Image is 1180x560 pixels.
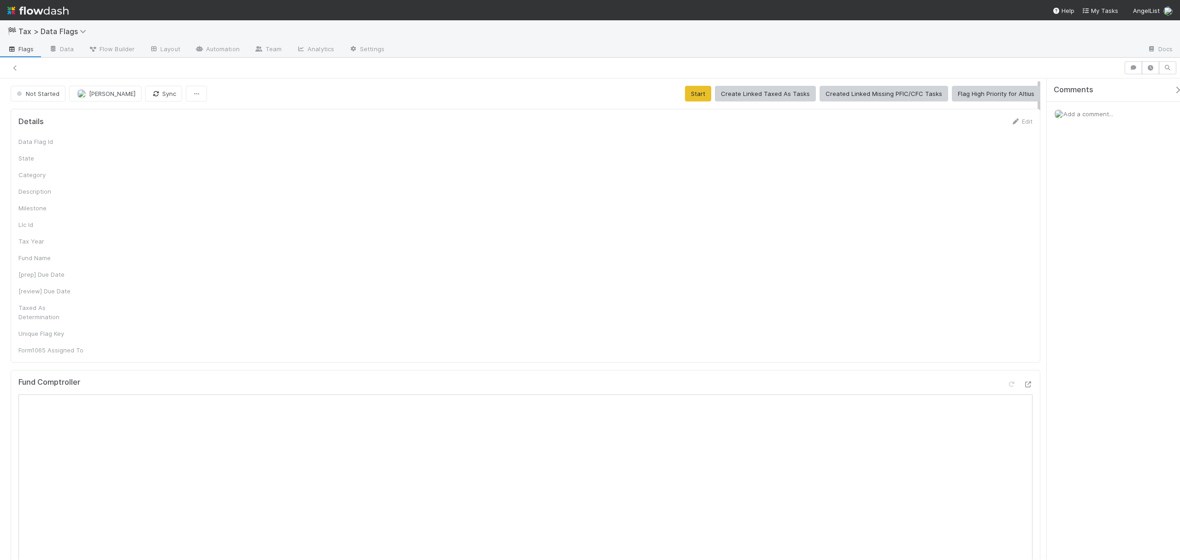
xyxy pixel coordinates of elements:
div: [prep] Due Date [18,270,88,279]
span: Tax > Data Flags [18,27,91,36]
button: [PERSON_NAME] [69,86,142,101]
a: Layout [142,42,188,57]
div: Fund Name [18,253,88,262]
span: Add a comment... [1063,110,1113,118]
button: Flag High Priority for Altius [952,86,1040,101]
div: Help [1052,6,1074,15]
div: Description [18,187,88,196]
span: AngelList [1133,7,1160,14]
a: Data [41,42,81,57]
h5: Details [18,117,44,126]
button: Sync [145,86,182,101]
div: Form1065 Assigned To [18,346,88,355]
a: Analytics [289,42,342,57]
div: Llc Id [18,220,88,229]
button: Start [685,86,711,101]
span: Comments [1054,85,1093,95]
img: avatar_d45d11ee-0024-4901-936f-9df0a9cc3b4e.png [1163,6,1173,16]
img: avatar_cfa6ccaa-c7d9-46b3-b608-2ec56ecf97ad.png [77,89,86,98]
div: Unique Flag Key [18,329,88,338]
div: [review] Due Date [18,286,88,296]
span: Flow Builder [88,44,135,54]
a: Team [247,42,289,57]
span: My Tasks [1082,7,1118,14]
span: Not Started [15,90,59,97]
div: Taxed As Determination [18,303,88,322]
span: 🏁 [7,27,17,35]
h5: Fund Comptroller [18,378,80,387]
div: Data Flag Id [18,137,88,146]
img: logo-inverted-e16ddd16eac7371096b0.svg [7,3,69,18]
a: Settings [342,42,392,57]
a: Edit [1011,118,1032,125]
button: Create Linked Taxed As Tasks [715,86,816,101]
div: Category [18,170,88,179]
img: avatar_d45d11ee-0024-4901-936f-9df0a9cc3b4e.png [1054,109,1063,119]
button: Not Started [11,86,65,101]
span: [PERSON_NAME] [89,90,136,97]
a: Flow Builder [81,42,142,57]
div: State [18,154,88,163]
a: My Tasks [1082,6,1118,15]
div: Milestone [18,203,88,213]
div: Tax Year [18,237,88,246]
span: Flags [7,44,34,54]
button: Created Linked Missing PFIC/CFC Tasks [820,86,948,101]
a: Docs [1140,42,1180,57]
a: Automation [188,42,247,57]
